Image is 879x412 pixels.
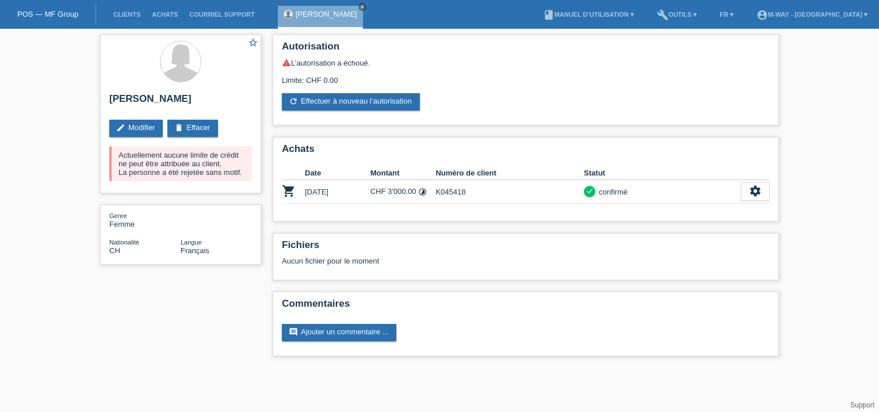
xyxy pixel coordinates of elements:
[296,10,357,18] a: [PERSON_NAME]
[109,239,139,246] span: Nationalité
[248,37,258,48] i: star_border
[282,324,396,341] a: commentAjouter un commentaire ...
[282,257,633,265] div: Aucun fichier pour le moment
[282,239,770,257] h2: Fichiers
[360,4,365,10] i: close
[282,41,770,58] h2: Autorisation
[584,166,741,180] th: Statut
[714,11,739,18] a: FR ▾
[109,93,252,110] h2: [PERSON_NAME]
[282,143,770,161] h2: Achats
[370,180,436,204] td: CHF 3'000.00
[282,298,770,315] h2: Commentaires
[543,9,555,21] i: book
[595,186,628,198] div: confirmé
[109,246,120,255] span: Suisse
[586,187,594,195] i: check
[751,11,873,18] a: account_circlem-way - [GEOGRAPHIC_DATA] ▾
[109,212,127,219] span: Genre
[749,185,762,197] i: settings
[850,401,874,409] a: Support
[174,123,184,132] i: delete
[305,180,370,204] td: [DATE]
[167,120,218,137] a: deleteEffacer
[282,58,291,67] i: warning
[282,67,770,85] div: Limite: CHF 0.00
[289,327,298,337] i: comment
[282,184,296,198] i: POSP00003049
[116,123,125,132] i: edit
[146,11,184,18] a: Achats
[109,120,163,137] a: editModifier
[289,97,298,106] i: refresh
[657,9,668,21] i: build
[109,146,252,181] div: Actuellement aucune limite de crédit ne peut être attribuée au client. La personne a été rejetée ...
[109,211,181,228] div: Femme
[17,10,78,18] a: POS — MF Group
[184,11,260,18] a: Courriel Support
[537,11,640,18] a: bookManuel d’utilisation ▾
[305,166,370,180] th: Date
[282,58,770,67] div: L’autorisation a échoué.
[181,246,209,255] span: Français
[370,166,436,180] th: Montant
[756,9,768,21] i: account_circle
[282,93,420,110] a: refreshEffectuer à nouveau l’autorisation
[248,37,258,49] a: star_border
[651,11,702,18] a: buildOutils ▾
[435,180,584,204] td: K045418
[418,188,427,196] i: 48 versements
[108,11,146,18] a: Clients
[435,166,584,180] th: Numéro de client
[181,239,202,246] span: Langue
[358,3,366,11] a: close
